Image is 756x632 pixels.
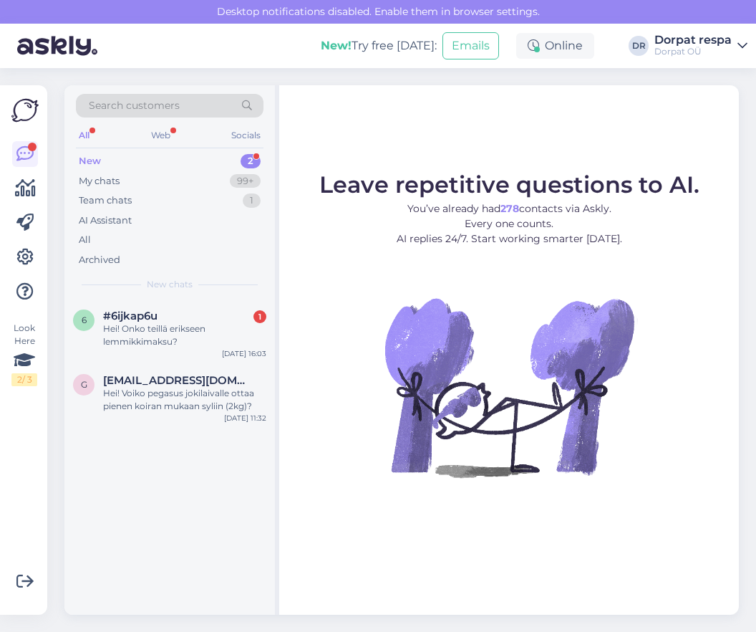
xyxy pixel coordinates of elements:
[319,201,699,246] p: You’ve already had contacts via Askly. Every one counts. AI replies 24/7. Start working smarter [...
[79,174,120,188] div: My chats
[89,98,180,113] span: Search customers
[148,126,173,145] div: Web
[79,154,101,168] div: New
[103,374,252,387] span: gittasailyronk@gmail.com
[380,258,638,516] img: No Chat active
[79,233,91,247] div: All
[654,46,732,57] div: Dorpat OÜ
[11,373,37,386] div: 2 / 3
[222,348,266,359] div: [DATE] 16:03
[81,379,87,390] span: g
[321,37,437,54] div: Try free [DATE]:
[516,33,594,59] div: Online
[253,310,266,323] div: 1
[319,171,699,198] span: Leave repetitive questions to AI.
[442,32,499,59] button: Emails
[103,310,157,322] span: #6ijkap6u
[224,413,266,423] div: [DATE] 11:32
[228,126,263,145] div: Socials
[654,34,747,57] a: Dorpat respaDorpat OÜ
[79,253,120,267] div: Archived
[241,154,261,168] div: 2
[11,97,39,124] img: Askly Logo
[230,174,261,188] div: 99+
[79,214,132,228] div: AI Assistant
[76,126,92,145] div: All
[500,202,519,215] b: 278
[103,322,266,348] div: Hei! Onko teillä erikseen lemmikkimaksu?
[11,322,37,386] div: Look Here
[147,278,193,291] span: New chats
[103,387,266,413] div: Hei! Voiko pegasus jokilaivalle ottaa pienen koiran mukaan syliin (2kg)?
[654,34,732,46] div: Dorpat respa
[82,315,87,325] span: 6
[243,193,261,208] div: 1
[321,39,352,52] b: New!
[79,193,132,208] div: Team chats
[629,36,649,56] div: DR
